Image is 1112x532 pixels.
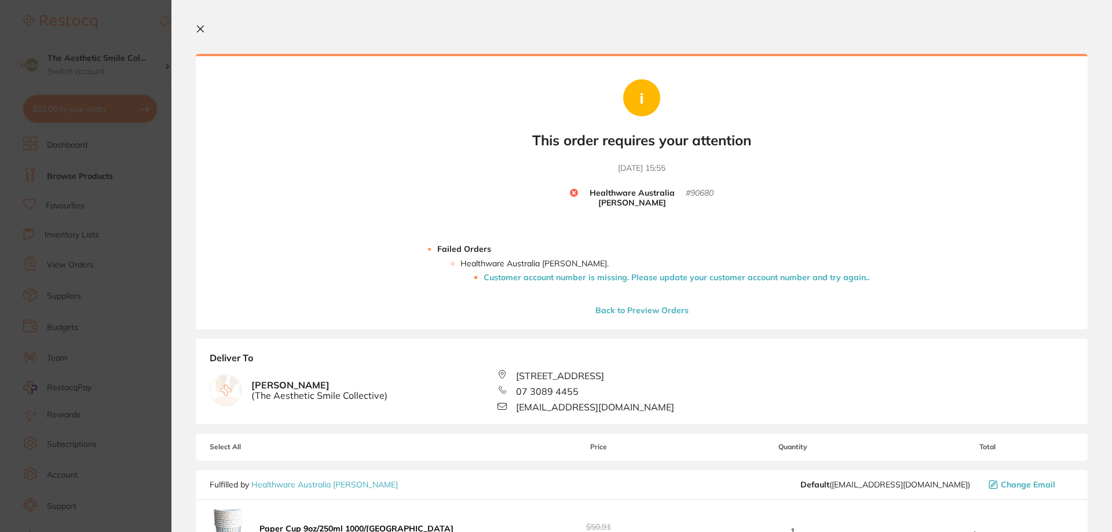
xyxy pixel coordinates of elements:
img: Profile image for Restocq [26,35,45,53]
p: Message from Restocq, sent 6m ago [50,45,200,55]
span: Price [512,443,685,451]
img: empty.jpg [210,375,242,406]
button: Back to Preview Orders [592,305,692,315]
button: Change Email [985,479,1074,490]
p: It has been 14 days since you have started your Restocq journey. We wanted to do a check in and s... [50,33,200,45]
span: Change Email [1001,480,1055,489]
div: message notification from Restocq, 6m ago. It has been 14 days since you have started your Restoc... [17,24,214,63]
span: ( The Aesthetic Smile Collective ) [251,390,387,401]
b: This order requires your attention [532,132,751,149]
time: [DATE] 15:55 [618,163,665,174]
b: Deliver To [210,353,1074,370]
span: Select All [210,443,325,451]
span: $50.91 [586,522,611,532]
small: # 90680 [686,188,714,208]
span: [EMAIL_ADDRESS][DOMAIN_NAME] [516,402,674,412]
p: Fulfilled by [210,480,398,489]
b: Healthware Australia [PERSON_NAME] [578,188,686,208]
b: [PERSON_NAME] [251,380,387,401]
span: info@healthwareaustralia.com.au [800,480,970,489]
li: Customer account number is missing. Please update your customer account number and try again. . [484,273,869,282]
a: Healthware Australia [PERSON_NAME] [251,479,398,490]
b: Default [800,479,829,490]
span: 07 3089 4455 [516,386,579,397]
span: [STREET_ADDRESS] [516,370,604,381]
li: Healthware Australia [PERSON_NAME] . [460,259,869,282]
strong: Failed Orders [437,244,491,254]
span: Total [901,443,1074,451]
span: Quantity [685,443,901,451]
